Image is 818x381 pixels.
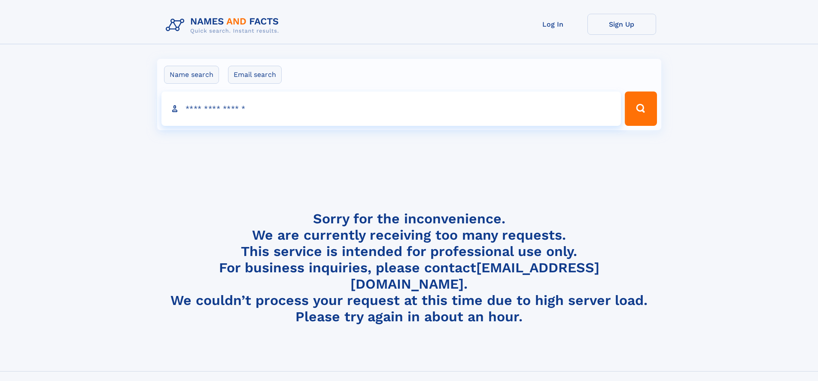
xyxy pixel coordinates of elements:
[519,14,587,35] a: Log In
[625,91,657,126] button: Search Button
[350,259,599,292] a: [EMAIL_ADDRESS][DOMAIN_NAME]
[228,66,282,84] label: Email search
[587,14,656,35] a: Sign Up
[162,210,656,325] h4: Sorry for the inconvenience. We are currently receiving too many requests. This service is intend...
[162,14,286,37] img: Logo Names and Facts
[161,91,621,126] input: search input
[164,66,219,84] label: Name search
